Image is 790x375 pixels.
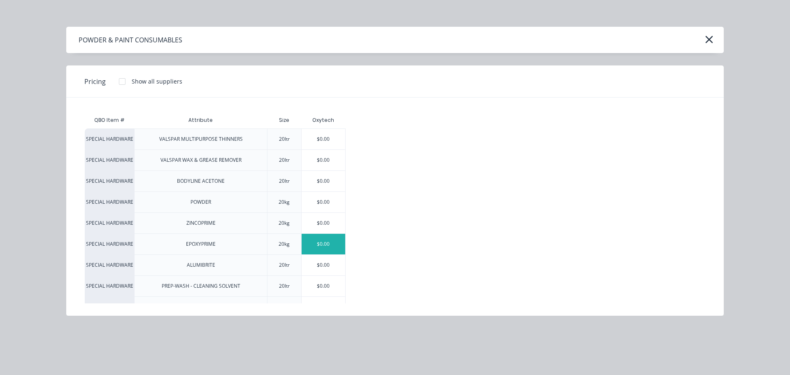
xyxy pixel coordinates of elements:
div: BODYLINE ACETONE [177,177,225,185]
div: 20kg [279,240,290,248]
div: POWDER & PAINT CONSUMABLES [79,35,182,45]
div: EPOXYPRIME [186,240,216,248]
div: 20kg [279,219,290,227]
div: SPECIAL HARDWARE [85,128,134,149]
div: Size [272,110,296,130]
div: SPECIAL HARDWARE [85,275,134,296]
div: ZINCOPRIME [186,219,216,227]
div: 20kg [279,198,290,206]
div: 20ltr [279,261,290,269]
div: SPECIAL HARDWARE [85,254,134,275]
div: 20ltr [279,282,290,290]
div: VALSPAR WAX & GREASE REMOVER [160,156,242,164]
div: PREP-WASH - CLEANING SOLVENT [162,282,240,290]
div: Attribute [182,110,219,130]
div: ALUMIBRITE [187,261,215,269]
div: $0.00 [302,150,346,170]
div: $0.00 [302,234,346,254]
div: SPECIAL HARDWARE [85,149,134,170]
div: $0.00 [302,276,346,296]
div: 20ltr [279,135,290,143]
div: SPECIAL HARDWARE [85,233,134,254]
span: Pricing [84,77,106,86]
div: 20ltr [279,177,290,185]
div: $0.00 [302,171,346,191]
div: $0.00 [302,297,346,317]
div: $0.00 [302,192,346,212]
div: $0.00 [302,255,346,275]
div: Oxytech [312,116,334,124]
div: QBO Item # [85,112,134,128]
div: VALSPAR MULTIPURPOSE THINNERS [159,135,243,143]
div: SPECIAL HARDWARE [85,212,134,233]
div: SPECIAL HARDWARE [85,191,134,212]
div: Show all suppliers [132,77,182,86]
div: $0.00 [302,129,346,149]
div: POWDER [191,198,211,206]
div: SPECIAL HARDWARE [85,296,134,317]
div: SPECIAL HARDWARE [85,170,134,191]
div: 20ltr [279,156,290,164]
div: $0.00 [302,213,346,233]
